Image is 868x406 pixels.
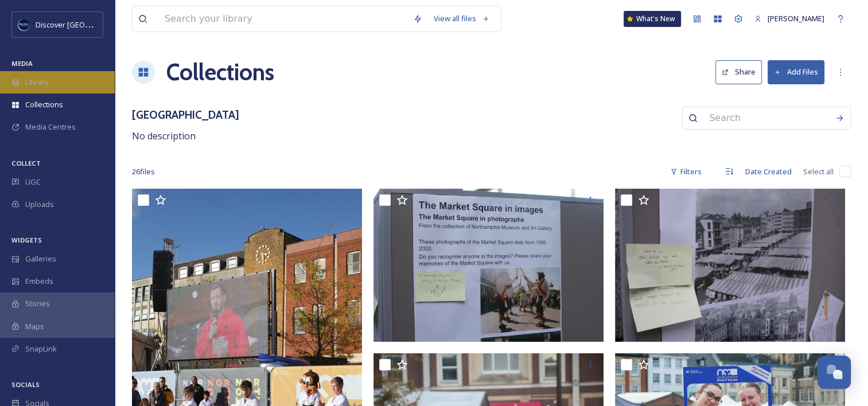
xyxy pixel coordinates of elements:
span: UGC [25,177,41,188]
span: Library [25,77,48,88]
span: SnapLink [25,343,57,354]
span: 26 file s [132,166,155,177]
div: Filters [664,161,707,183]
span: Maps [25,321,44,332]
span: Stories [25,298,50,309]
a: What's New [624,11,681,27]
span: WIDGETS [11,236,42,244]
input: Search your library [159,6,407,32]
a: [PERSON_NAME] [749,7,830,30]
span: Collections [25,99,63,110]
button: Open Chat [818,356,851,389]
span: Discover [GEOGRAPHIC_DATA] [36,19,140,30]
span: Media Centres [25,122,76,132]
input: Search [703,106,830,131]
span: Embeds [25,276,53,287]
a: View all files [428,7,495,30]
span: [PERSON_NAME] [768,13,824,24]
span: COLLECT [11,159,41,167]
img: Untitled%20design%20%282%29.png [18,19,30,30]
h3: [GEOGRAPHIC_DATA] [132,107,239,123]
span: Select all [803,166,834,177]
button: Add Files [768,60,824,84]
span: No description [132,130,196,142]
div: Date Created [739,161,797,183]
span: Galleries [25,253,56,264]
img: Northampton Market Square Opening Oct 2024 (22).jpg [373,189,604,342]
span: Uploads [25,199,54,210]
span: SOCIALS [11,380,40,389]
a: Collections [166,55,274,89]
span: MEDIA [11,59,33,68]
img: Northampton Market Square Opening Oct 2024 (21).jpg [615,189,845,342]
button: Share [715,60,762,84]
